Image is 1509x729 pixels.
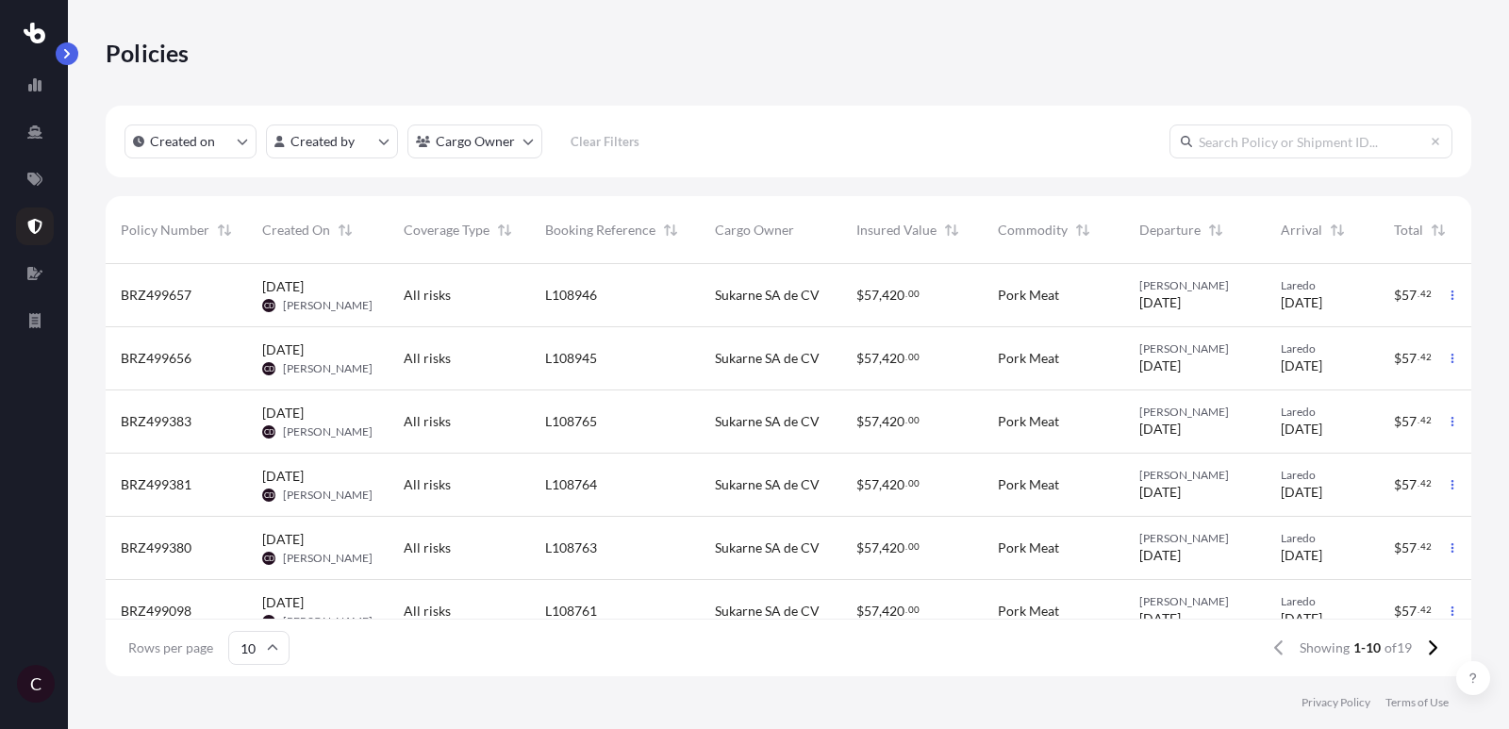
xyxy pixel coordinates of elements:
[1418,543,1419,550] span: .
[1302,695,1370,710] p: Privacy Policy
[1418,480,1419,487] span: .
[552,126,657,157] button: Clear Filters
[545,349,597,368] span: L108945
[998,286,1059,305] span: Pork Meat
[264,486,274,505] span: CD
[1139,278,1251,293] span: [PERSON_NAME]
[864,478,879,491] span: 57
[106,38,190,68] p: Policies
[1418,354,1419,360] span: .
[1401,352,1417,365] span: 57
[856,415,864,428] span: $
[908,290,920,297] span: 00
[262,467,304,486] span: [DATE]
[998,538,1059,557] span: Pork Meat
[1169,124,1452,158] input: Search Policy or Shipment ID...
[908,606,920,613] span: 00
[856,478,864,491] span: $
[879,415,882,428] span: ,
[1394,541,1401,555] span: $
[882,415,904,428] span: 420
[715,412,820,431] span: Sukarne SA de CV
[264,422,274,441] span: CD
[121,286,191,305] span: BRZ499657
[283,551,373,566] span: [PERSON_NAME]
[905,417,907,423] span: .
[864,605,879,618] span: 57
[545,221,655,240] span: Booking Reference
[1139,483,1181,502] span: [DATE]
[1401,478,1417,491] span: 57
[1139,420,1181,439] span: [DATE]
[1071,219,1094,241] button: Sort
[1281,468,1364,483] span: Laredo
[1401,415,1417,428] span: 57
[1281,546,1322,565] span: [DATE]
[864,352,879,365] span: 57
[121,221,209,240] span: Policy Number
[905,543,907,550] span: .
[879,478,882,491] span: ,
[879,352,882,365] span: ,
[1139,221,1201,240] span: Departure
[864,415,879,428] span: 57
[1281,221,1322,240] span: Arrival
[150,132,215,151] p: Created on
[1139,609,1181,628] span: [DATE]
[905,480,907,487] span: .
[1401,289,1417,302] span: 57
[715,349,820,368] span: Sukarne SA de CV
[879,541,882,555] span: ,
[715,221,794,240] span: Cargo Owner
[262,277,304,296] span: [DATE]
[882,605,904,618] span: 420
[283,488,373,503] span: [PERSON_NAME]
[1139,531,1251,546] span: [PERSON_NAME]
[864,541,879,555] span: 57
[404,602,451,621] span: All risks
[124,124,257,158] button: createdOn Filter options
[1394,478,1401,491] span: $
[30,674,41,693] span: C
[1385,638,1412,657] span: of 19
[1139,405,1251,420] span: [PERSON_NAME]
[905,290,907,297] span: .
[879,289,882,302] span: ,
[121,412,191,431] span: BRZ499383
[262,530,304,549] span: [DATE]
[1281,405,1364,420] span: Laredo
[121,538,191,557] span: BRZ499380
[908,354,920,360] span: 00
[1139,341,1251,356] span: [PERSON_NAME]
[545,412,597,431] span: L108765
[262,404,304,422] span: [DATE]
[882,541,904,555] span: 420
[1420,290,1432,297] span: 42
[283,361,373,376] span: [PERSON_NAME]
[1139,293,1181,312] span: [DATE]
[998,602,1059,621] span: Pork Meat
[1420,543,1432,550] span: 42
[998,412,1059,431] span: Pork Meat
[1281,531,1364,546] span: Laredo
[882,289,904,302] span: 420
[908,417,920,423] span: 00
[121,475,191,494] span: BRZ499381
[1385,695,1449,710] a: Terms of Use
[882,478,904,491] span: 420
[1394,289,1401,302] span: $
[659,219,682,241] button: Sort
[545,286,597,305] span: L108946
[905,606,907,613] span: .
[404,412,451,431] span: All risks
[545,602,597,621] span: L108761
[436,132,515,151] p: Cargo Owner
[1418,290,1419,297] span: .
[1281,594,1364,609] span: Laredo
[856,605,864,618] span: $
[1420,417,1432,423] span: 42
[1281,293,1322,312] span: [DATE]
[266,124,398,158] button: createdBy Filter options
[879,605,882,618] span: ,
